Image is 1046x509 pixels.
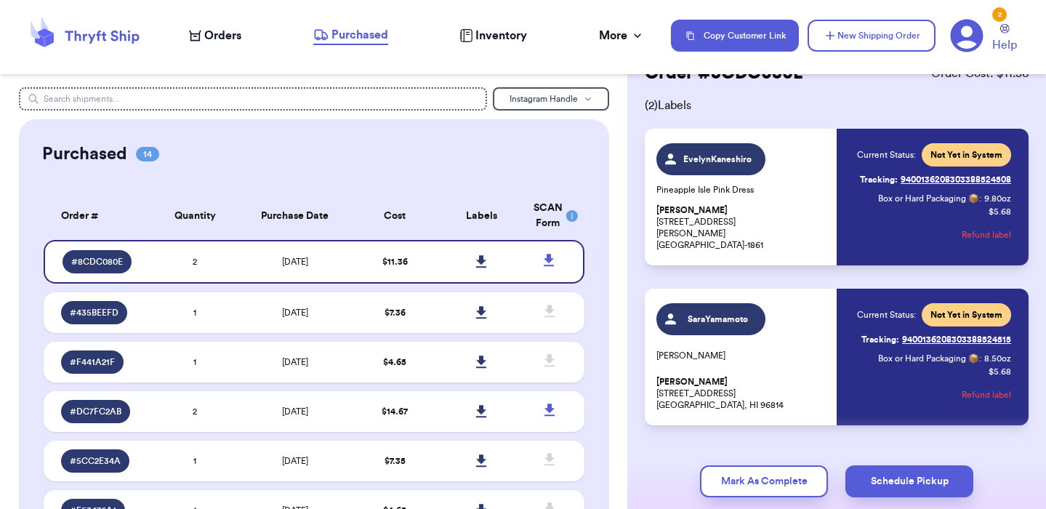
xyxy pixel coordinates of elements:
span: $ 7.35 [385,457,406,465]
span: Not Yet in System [930,149,1002,161]
span: Tracking: [860,174,898,185]
span: 2 [193,407,197,416]
a: 2 [950,19,983,52]
span: 9.80 oz [984,193,1011,204]
th: Quantity [152,192,238,240]
a: Purchased [313,26,388,45]
a: Tracking:9400136208303388524515 [861,328,1011,351]
th: Order # [44,192,152,240]
th: Purchase Date [238,192,352,240]
p: [STREET_ADDRESS] [GEOGRAPHIC_DATA], HI 96814 [656,376,828,411]
span: 8.50 oz [984,353,1011,364]
span: # 435BEEFD [70,307,118,318]
th: Cost [352,192,438,240]
p: $ 5.68 [989,206,1011,217]
span: Orders [204,27,241,44]
button: Copy Customer Link [671,20,799,52]
span: Instagram Handle [510,95,578,103]
span: Not Yet in System [930,309,1002,321]
span: [DATE] [282,257,308,266]
span: Box or Hard Packaging 📦 [878,194,979,203]
a: Orders [189,27,241,44]
span: # 5CC2E34A [70,455,121,467]
a: Inventory [459,27,527,44]
button: Schedule Pickup [845,465,973,497]
button: New Shipping Order [808,20,936,52]
p: $ 5.68 [989,366,1011,377]
span: # F441A21F [70,356,115,368]
span: SaraYamamoto [683,313,752,325]
a: Help [992,24,1017,54]
span: # 8CDC080E [71,256,123,268]
span: [DATE] [282,308,308,317]
span: [DATE] [282,407,308,416]
span: : [979,193,981,204]
span: # DC7FC2AB [70,406,121,417]
span: Purchased [331,26,388,44]
span: $ 11.36 [382,257,408,266]
button: Mark As Complete [700,465,828,497]
span: Box or Hard Packaging 📦 [878,354,979,363]
span: [DATE] [282,457,308,465]
span: [PERSON_NAME] [656,205,728,216]
th: Labels [438,192,525,240]
span: EvelynKaneshiro [683,153,752,165]
span: 1 [193,358,196,366]
span: 1 [193,457,196,465]
span: Tracking: [861,334,899,345]
span: Current Status: [857,149,916,161]
span: $ 4.65 [383,358,406,366]
span: 14 [136,147,159,161]
p: [PERSON_NAME] [656,350,828,361]
div: 2 [992,7,1007,22]
div: More [599,27,645,44]
div: SCAN Form [534,201,567,231]
button: Refund label [962,219,1011,251]
span: Current Status: [857,309,916,321]
span: 1 [193,308,196,317]
span: [DATE] [282,358,308,366]
h2: Purchased [42,143,127,166]
span: Inventory [475,27,527,44]
span: 2 [193,257,197,266]
span: : [979,353,981,364]
span: Help [992,36,1017,54]
p: Pineapple Isle Pink Dress [656,184,828,196]
button: Instagram Handle [493,87,609,111]
p: [STREET_ADDRESS] [PERSON_NAME][GEOGRAPHIC_DATA]-1861 [656,204,828,251]
span: [PERSON_NAME] [656,377,728,388]
input: Search shipments... [19,87,487,111]
span: $ 7.36 [385,308,406,317]
span: $ 14.67 [382,407,408,416]
span: ( 2 ) Labels [645,97,1029,114]
a: Tracking:9400136208303388524508 [860,168,1011,191]
button: Refund label [962,379,1011,411]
